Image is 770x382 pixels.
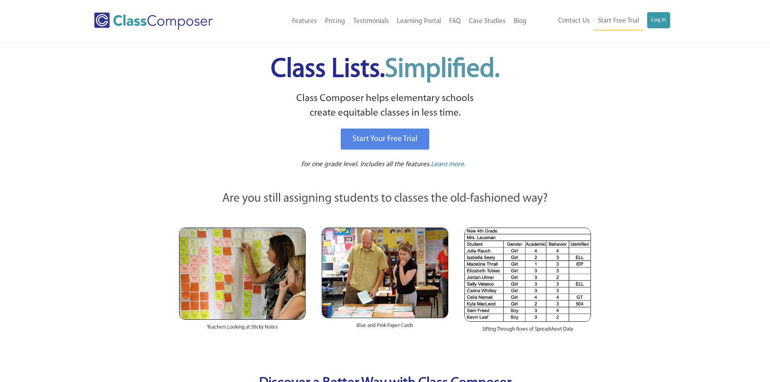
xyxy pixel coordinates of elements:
p: Class Composer helps elementary schools create equitable classes in less time. [178,91,593,121]
span: Class Lists. [271,57,500,83]
span: For one grade level. Includes all the features. [301,161,431,168]
a: Learning Portal [393,13,445,30]
a: Blog [510,13,531,30]
img: Teachers Looking at Sticky Notes [179,228,306,320]
a: Testimonials [349,13,393,30]
img: Class Composer [94,13,213,30]
a: Log In [647,12,670,28]
div: Blue and Pink Paper Cards [322,318,448,338]
span: Start Your Free Trial [352,135,418,143]
a: Case Studies [465,13,510,30]
img: Blue and Pink Paper Cards [322,228,448,318]
p: Are you still assigning students to classes the old-fashioned way? [179,190,591,208]
a: Learn more. [431,160,466,170]
span: Simplified. [385,57,500,83]
a: Contact Us [554,12,594,30]
nav: Header Menu [246,13,531,30]
a: FAQ [445,13,465,30]
div: Teachers Looking at Sticky Notes [179,320,306,339]
a: Start Your Free Trial [341,129,429,150]
div: Sifting Through Rows of Spreadsheet Data [464,322,591,341]
nav: Header Menu [531,12,670,30]
img: Spreadsheets [464,228,591,322]
a: Pricing [321,13,349,30]
span: Learn more. [431,161,466,168]
a: Start Free Trial [594,12,643,30]
a: Features [288,13,321,30]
